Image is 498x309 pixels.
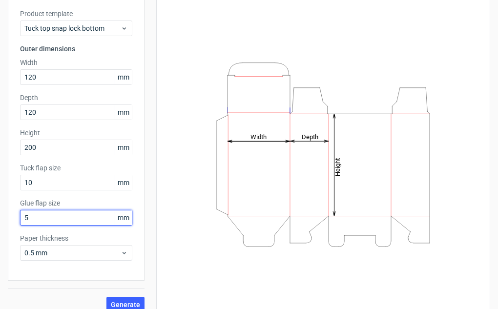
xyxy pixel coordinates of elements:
span: Tuck top snap lock bottom [24,23,121,33]
label: Product template [20,9,132,19]
label: Paper thickness [20,233,132,243]
span: mm [115,70,132,84]
span: 0.5 mm [24,248,121,258]
label: Tuck flap size [20,163,132,173]
label: Depth [20,93,132,103]
span: mm [115,210,132,225]
span: mm [115,175,132,190]
label: Width [20,58,132,67]
h3: Outer dimensions [20,44,132,54]
span: mm [115,105,132,120]
tspan: Width [250,133,267,140]
span: Generate [111,301,140,308]
tspan: Depth [302,133,318,140]
span: mm [115,140,132,155]
label: Height [20,128,132,138]
tspan: Height [334,158,341,176]
label: Glue flap size [20,198,132,208]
